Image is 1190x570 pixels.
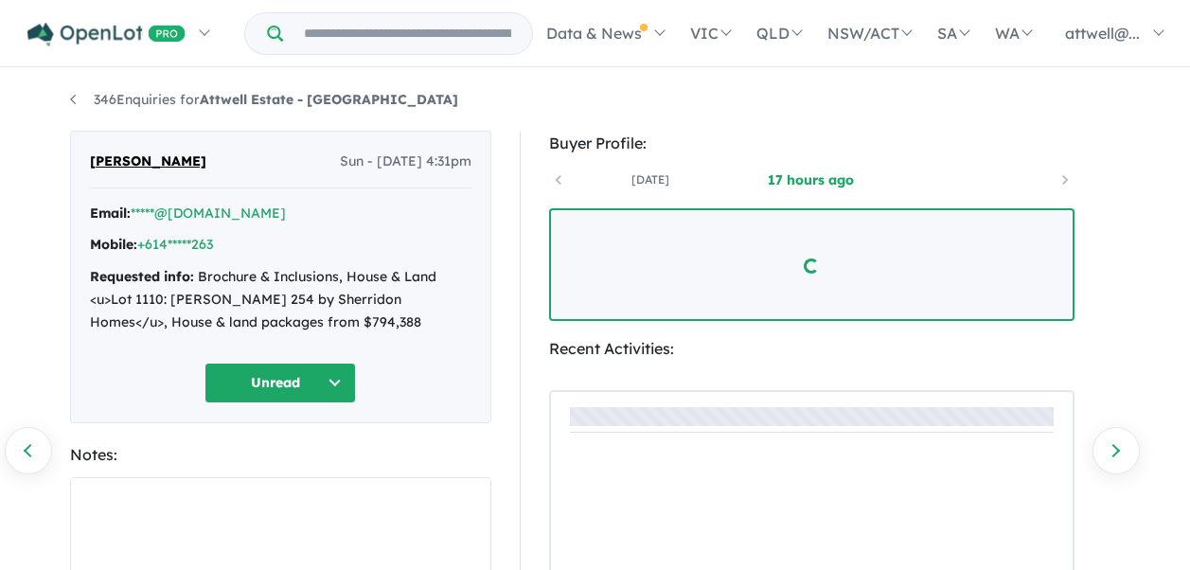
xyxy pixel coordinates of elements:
div: Brochure & Inclusions, House & Land <u>Lot 1110: [PERSON_NAME] 254 by Sherridon Homes</u>, House ... [90,266,471,333]
div: Buyer Profile: [549,131,1075,156]
strong: Mobile: [90,236,137,253]
input: Try estate name, suburb, builder or developer [287,13,528,54]
a: 346Enquiries forAttwell Estate - [GEOGRAPHIC_DATA] [70,91,458,108]
span: attwell@... [1065,24,1140,43]
a: 17 hours ago [731,170,892,189]
div: Notes: [70,442,491,468]
img: Openlot PRO Logo White [27,23,186,46]
button: Unread [204,363,356,403]
nav: breadcrumb [70,89,1121,112]
div: Recent Activities: [549,336,1075,362]
span: Sun - [DATE] 4:31pm [340,151,471,173]
span: [PERSON_NAME] [90,151,206,173]
strong: Email: [90,205,131,222]
strong: Attwell Estate - [GEOGRAPHIC_DATA] [200,91,458,108]
strong: Requested info: [90,268,194,285]
a: [DATE] [570,170,731,189]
